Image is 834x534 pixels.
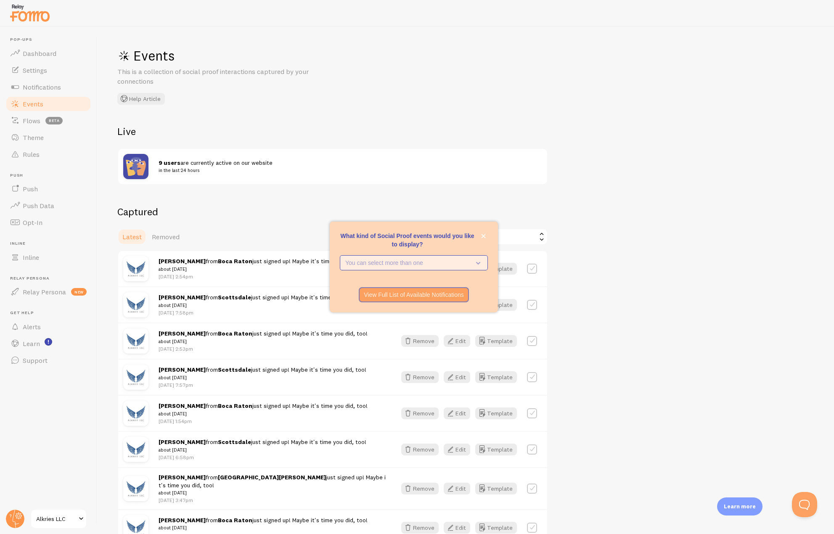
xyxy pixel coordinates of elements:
img: alkries.com [123,437,148,462]
small: about [DATE] [159,489,386,497]
a: Edit [444,407,475,419]
p: [DATE] 7:58pm [159,309,366,316]
img: alkries.com [123,292,148,317]
span: from just signed up! Maybe it's time you did, too! [159,257,368,273]
img: pageviews.png [123,154,148,179]
p: What kind of Social Proof events would you like to display? [340,232,488,248]
button: Remove [401,444,439,455]
a: Theme [5,129,92,146]
span: from just signed up! Maybe it's time you did, too! [159,366,366,381]
small: about [DATE] [159,338,368,345]
span: Opt-In [23,218,42,227]
span: Learn [23,339,40,348]
span: Events [23,100,43,108]
span: from just signed up! Maybe it's time you did, too! [159,402,368,418]
a: Edit [444,522,475,534]
img: alkries.com [123,328,148,354]
a: Template [475,444,517,455]
a: Relay Persona new [5,283,92,300]
a: Alkries LLC [30,509,87,529]
button: Edit [444,483,470,494]
span: Rules [23,150,40,159]
span: Inline [10,241,92,246]
strong: Boca Raton [218,257,252,265]
strong: [PERSON_NAME] [159,257,206,265]
span: Settings [23,66,47,74]
small: about [DATE] [159,374,366,381]
img: alkries.com [123,476,148,501]
button: Remove [401,407,439,419]
p: You can select more than one [345,259,471,267]
span: Relay Persona [23,288,66,296]
strong: [PERSON_NAME] [159,438,206,446]
span: beta [45,117,63,124]
button: Remove [401,335,439,347]
span: Push [23,185,38,193]
span: Latest [122,233,142,241]
span: from just signed up! Maybe it's time you did, too! [159,438,366,454]
img: alkries.com [123,401,148,426]
strong: Boca Raton [218,330,252,337]
a: Inline [5,249,92,266]
img: alkries.com [123,365,148,390]
strong: Scottsdale [218,438,251,446]
span: from just signed up! Maybe it's time you did, too! [159,293,366,309]
button: You can select more than one [340,255,488,270]
span: Alkries LLC [36,514,76,524]
button: Remove [401,522,439,534]
strong: Scottsdale [218,366,251,373]
a: Latest [117,228,147,245]
button: Edit [444,407,470,419]
a: Events [5,95,92,112]
span: Alerts [23,323,41,331]
a: Notifications [5,79,92,95]
a: Template [475,407,517,419]
a: Template [475,522,517,534]
button: Template [475,335,517,347]
span: Removed [152,233,180,241]
span: Theme [23,133,44,142]
button: View Full List of Available Notifications [359,287,469,302]
button: Remove [401,371,439,383]
a: Push [5,180,92,197]
a: Support [5,352,92,369]
div: What kind of Social Proof events would you like to display? [330,222,498,312]
span: Notifications [23,83,61,91]
span: Push Data [23,201,54,210]
strong: 9 users [159,159,180,167]
div: Learn more [717,497,763,515]
button: Edit [444,522,470,534]
p: [DATE] 3:47pm [159,497,386,504]
p: View Full List of Available Notifications [364,291,464,299]
small: about [DATE] [159,265,368,273]
p: This is a collection of social proof interactions captured by your connections [117,67,319,86]
a: Opt-In [5,214,92,231]
small: about [DATE] [159,524,368,531]
p: Learn more [724,502,756,510]
span: from just signed up! Maybe it's time you did, too! [159,330,368,345]
img: alkries.com [123,256,148,281]
span: Get Help [10,310,92,316]
button: Edit [444,335,470,347]
a: Alerts [5,318,92,335]
h1: Events [117,47,370,64]
p: [DATE] 7:57pm [159,381,366,389]
strong: [PERSON_NAME] [159,330,206,337]
span: are currently active on our website [159,159,532,174]
button: Template [475,371,517,383]
span: Push [10,173,92,178]
iframe: Help Scout Beacon - Open [792,492,817,517]
a: Learn [5,335,92,352]
strong: [PERSON_NAME] [159,402,206,410]
span: Relay Persona [10,276,92,281]
button: Edit [444,444,470,455]
p: [DATE] 6:58pm [159,454,366,461]
strong: [GEOGRAPHIC_DATA][PERSON_NAME] [218,473,326,481]
small: about [DATE] [159,301,366,309]
button: Edit [444,371,470,383]
span: Support [23,356,48,365]
span: Inline [23,253,39,262]
a: Rules [5,146,92,163]
p: [DATE] 2:53pm [159,345,368,352]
